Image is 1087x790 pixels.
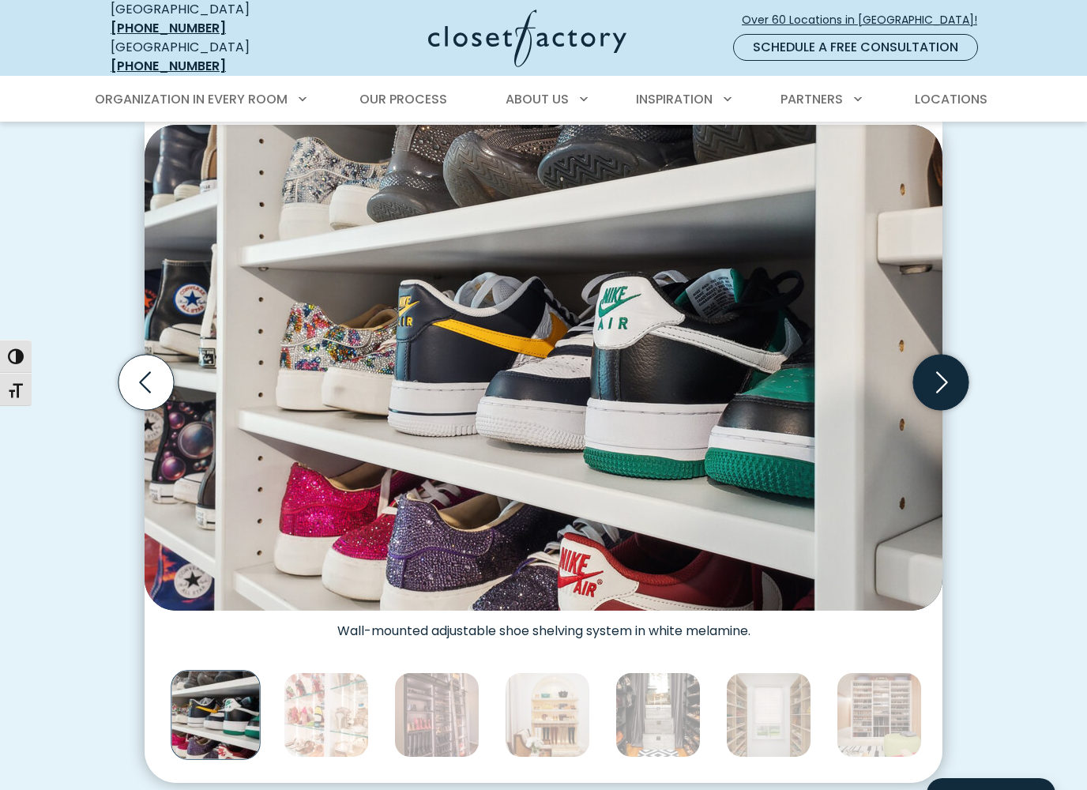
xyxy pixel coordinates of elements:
span: Organization in Every Room [95,90,288,108]
img: Custom adjustable shoe shelves [145,125,942,611]
img: Arched shoe display with hanging boot storage and open shelving [505,672,590,758]
span: About Us [506,90,569,108]
span: Over 60 Locations in [GEOGRAPHIC_DATA]! [742,12,990,28]
img: Custom adjustable shoe shelves [171,670,260,759]
span: Inspiration [636,90,713,108]
a: Over 60 Locations in [GEOGRAPHIC_DATA]! [741,6,991,34]
a: [PHONE_NUMBER] [111,57,226,75]
img: Custom shoe shelving display with glass fronts and LED lighting strips, accompanied by rolling la... [394,672,480,758]
a: [PHONE_NUMBER] [111,19,226,37]
img: Open shoe shelving in Apres Ski melamine, adjustable for shoes of various heights. [726,672,811,758]
button: Previous slide [112,348,180,416]
span: Partners [780,90,843,108]
img: Custom shoe display on glass shelving [284,672,369,758]
img: Closet Factory Logo [428,9,626,67]
img: Shoe closet display with high shelves for boot storage [837,672,922,758]
img: Shoe closet with display shelving in Black Tie melamine. [615,672,701,758]
nav: Primary Menu [84,77,1003,122]
figcaption: Wall-mounted adjustable shoe shelving system in white melamine. [145,611,942,639]
div: [GEOGRAPHIC_DATA] [111,38,304,76]
a: Schedule a Free Consultation [733,34,978,61]
span: Our Process [359,90,447,108]
span: Locations [915,90,987,108]
button: Next slide [907,348,975,416]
